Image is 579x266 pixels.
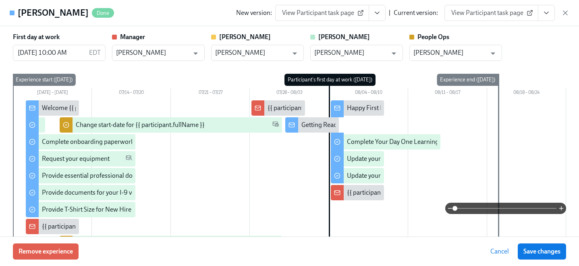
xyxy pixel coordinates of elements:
[92,10,114,16] span: Done
[268,104,389,112] div: {{ participant.fullName }} starts in a week 🎉
[12,74,76,86] div: Experience start ([DATE])
[13,88,92,99] div: [DATE] – [DATE]
[126,154,132,164] span: Personal Email
[18,7,89,19] h4: [PERSON_NAME]
[13,243,79,260] button: Remove experience
[282,9,362,17] span: View Participant task page
[42,121,161,129] div: Complete your background check in Checkr
[318,33,370,41] strong: [PERSON_NAME]
[92,88,171,99] div: 07/14 – 07/20
[347,188,457,197] div: {{ participant.firstName }} starts [DATE]!
[171,88,250,99] div: 07/21 – 07/27
[250,88,329,99] div: 07/28 – 08/03
[518,243,566,260] button: Save changes
[275,5,369,21] a: View Participant task page
[42,188,160,197] div: Provide documents for your I-9 verification
[189,47,202,60] button: Open
[89,48,101,57] p: EDT
[347,154,425,163] div: Update your Linkedin profile
[347,104,465,112] div: Happy First Day {{ participant.firstName }}!
[523,247,560,256] span: Save changes
[487,47,499,60] button: Open
[538,5,555,21] button: View task page
[487,88,566,99] div: 08/18 – 08/24
[120,33,145,41] strong: Manager
[485,243,515,260] button: Cancel
[288,47,301,60] button: Open
[272,121,279,130] span: Work Email
[347,171,425,180] div: Update your Email Signature
[369,5,386,21] button: View task page
[388,47,400,60] button: Open
[236,8,272,17] div: New version:
[219,33,271,41] strong: [PERSON_NAME]
[284,74,376,86] div: Participant's first day at work ([DATE])
[347,137,453,146] div: Complete Your Day One Learning Path
[417,33,449,41] strong: People Ops
[451,9,531,17] span: View Participant task page
[437,74,498,86] div: Experience end ([DATE])
[490,247,509,256] span: Cancel
[19,247,73,256] span: Remove experience
[394,8,438,17] div: Current version:
[408,88,487,99] div: 08/11 – 08/17
[42,137,205,146] div: Complete onboarding paperwork in [GEOGRAPHIC_DATA]
[13,33,60,42] label: First day at work
[42,222,136,231] div: {{ participant.fullName }} Starting!
[42,154,110,163] div: Request your equipment
[301,121,384,129] div: Getting Ready for Onboarding
[329,88,408,99] div: 08/04 – 08/10
[76,121,205,129] div: Change start-date for {{ participant.fullName }}
[42,171,168,180] div: Provide essential professional documentation
[444,5,538,21] a: View Participant task page
[42,104,142,112] div: Welcome {{ participant.firstName }}!
[389,8,390,17] div: |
